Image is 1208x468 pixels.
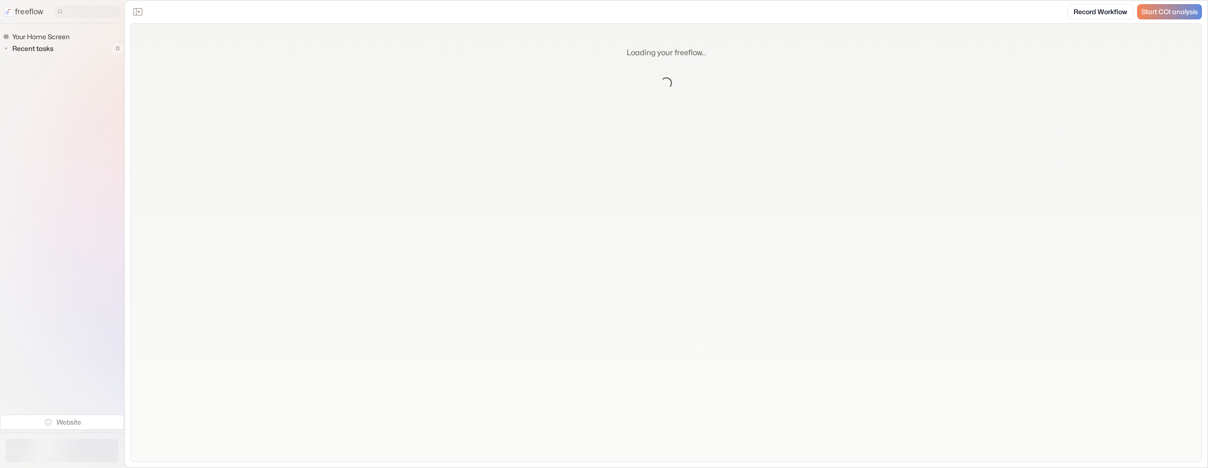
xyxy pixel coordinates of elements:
p: Loading your freeflow... [627,47,706,58]
span: Start COI analysis [1141,8,1198,16]
button: Recent tasks [3,43,57,54]
span: Your Home Screen [10,32,72,42]
button: Close the sidebar [130,4,145,19]
span: 0 [111,42,124,55]
a: Record Workflow [1067,4,1133,19]
span: Recent tasks [10,44,56,53]
a: Start COI analysis [1137,4,1202,19]
a: Your Home Screen [3,31,73,42]
p: freeflow [15,6,43,17]
a: freeflow [4,6,43,17]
